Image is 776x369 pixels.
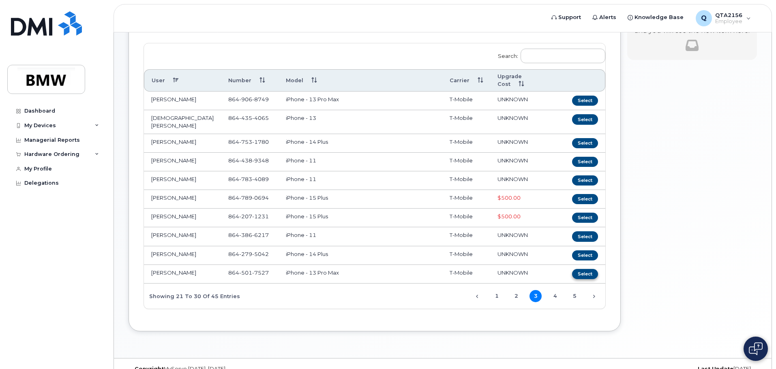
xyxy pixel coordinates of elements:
span: 279 [239,251,252,257]
td: T-Mobile [442,153,490,171]
td: iPhone - 13 Pro Max [279,92,442,110]
span: 207 [239,213,252,220]
td: [PERSON_NAME] [144,227,221,246]
td: iPhone - 13 Pro Max [279,265,442,284]
td: T-Mobile [442,209,490,227]
button: Select [572,96,598,106]
td: [PERSON_NAME] [144,92,221,110]
th: Upgrade Cost: activate to sort column ascending [490,69,557,92]
button: Select [572,138,598,148]
td: T-Mobile [442,190,490,209]
span: 864 [228,157,269,164]
span: Support [558,13,581,21]
span: 906 [239,96,252,102]
span: 864 [228,139,269,145]
td: iPhone - 11 [279,227,442,246]
span: 7527 [252,269,269,276]
img: Open chat [749,342,763,355]
button: Select [572,194,598,204]
td: iPhone - 14 Plus [279,246,442,265]
a: Previous [471,290,483,303]
span: 864 [228,115,269,121]
span: 864 [228,232,269,238]
td: T-Mobile [442,92,490,110]
td: T-Mobile [442,110,490,134]
th: Model: activate to sort column ascending [279,69,442,92]
span: 5042 [252,251,269,257]
span: 753 [239,139,252,145]
a: Next [588,290,600,303]
span: 864 [228,96,269,102]
span: UNKNOWN [497,232,528,238]
span: 1231 [252,213,269,220]
span: UNKNOWN [497,115,528,121]
td: iPhone - 11 [279,171,442,190]
span: Alerts [599,13,616,21]
td: [PERSON_NAME] [144,265,221,284]
a: Support [546,9,587,26]
td: T-Mobile [442,227,490,246]
span: 864 [228,194,269,201]
span: 386 [239,232,252,238]
th: Carrier: activate to sort column ascending [442,69,490,92]
span: UNKNOWN [497,251,528,257]
span: 1780 [252,139,269,145]
span: 864 [228,176,269,182]
span: UNKNOWN [497,139,528,145]
span: 789 [239,194,252,201]
td: [PERSON_NAME] [144,209,221,227]
span: Knowledge Base [635,13,684,21]
td: [PERSON_NAME] [144,134,221,153]
div: QTA2156 [690,10,757,26]
td: iPhone - 15 Plus [279,190,442,209]
td: [PERSON_NAME] [144,190,221,209]
button: Select [572,213,598,223]
label: Search: [493,43,605,66]
th: Number: activate to sort column ascending [221,69,279,92]
a: 3 [529,290,542,302]
a: 2 [510,290,522,302]
td: iPhone - 14 Plus [279,134,442,153]
span: QTA2156 [715,12,742,18]
span: 438 [239,157,252,164]
span: UNKNOWN [497,96,528,102]
span: 4089 [252,176,269,182]
button: Select [572,231,598,241]
span: Full Upgrade Eligibility Date 2026-10-02 [497,213,521,220]
th: User: activate to sort column descending [144,69,221,92]
span: 8749 [252,96,269,102]
td: iPhone - 11 [279,153,442,171]
span: UNKNOWN [497,157,528,164]
span: Full Upgrade Eligibility Date 2026-04-01 [497,194,521,201]
button: Select [572,175,598,186]
div: Showing 21 to 30 of 45 entries [144,289,240,303]
span: 4065 [252,115,269,121]
td: T-Mobile [442,246,490,265]
a: 5 [568,290,581,302]
td: T-Mobile [442,171,490,190]
span: 783 [239,176,252,182]
td: [PERSON_NAME] [144,153,221,171]
a: 1 [491,290,503,302]
a: Knowledge Base [622,9,689,26]
span: Q [701,13,707,23]
span: UNKNOWN [497,176,528,182]
span: 864 [228,269,269,276]
span: 0694 [252,194,269,201]
span: UNKNOWN [497,269,528,276]
span: Employee [715,18,742,25]
span: 9348 [252,157,269,164]
td: [PERSON_NAME] [144,246,221,265]
td: iPhone - 13 [279,110,442,134]
td: T-Mobile [442,134,490,153]
td: iPhone - 15 Plus [279,209,442,227]
input: Search: [521,49,605,63]
td: [DEMOGRAPHIC_DATA][PERSON_NAME] [144,110,221,134]
span: 864 [228,213,269,220]
a: Alerts [587,9,622,26]
button: Select [572,114,598,124]
td: T-Mobile [442,265,490,284]
span: 864 [228,251,269,257]
span: 435 [239,115,252,121]
a: 4 [549,290,561,302]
